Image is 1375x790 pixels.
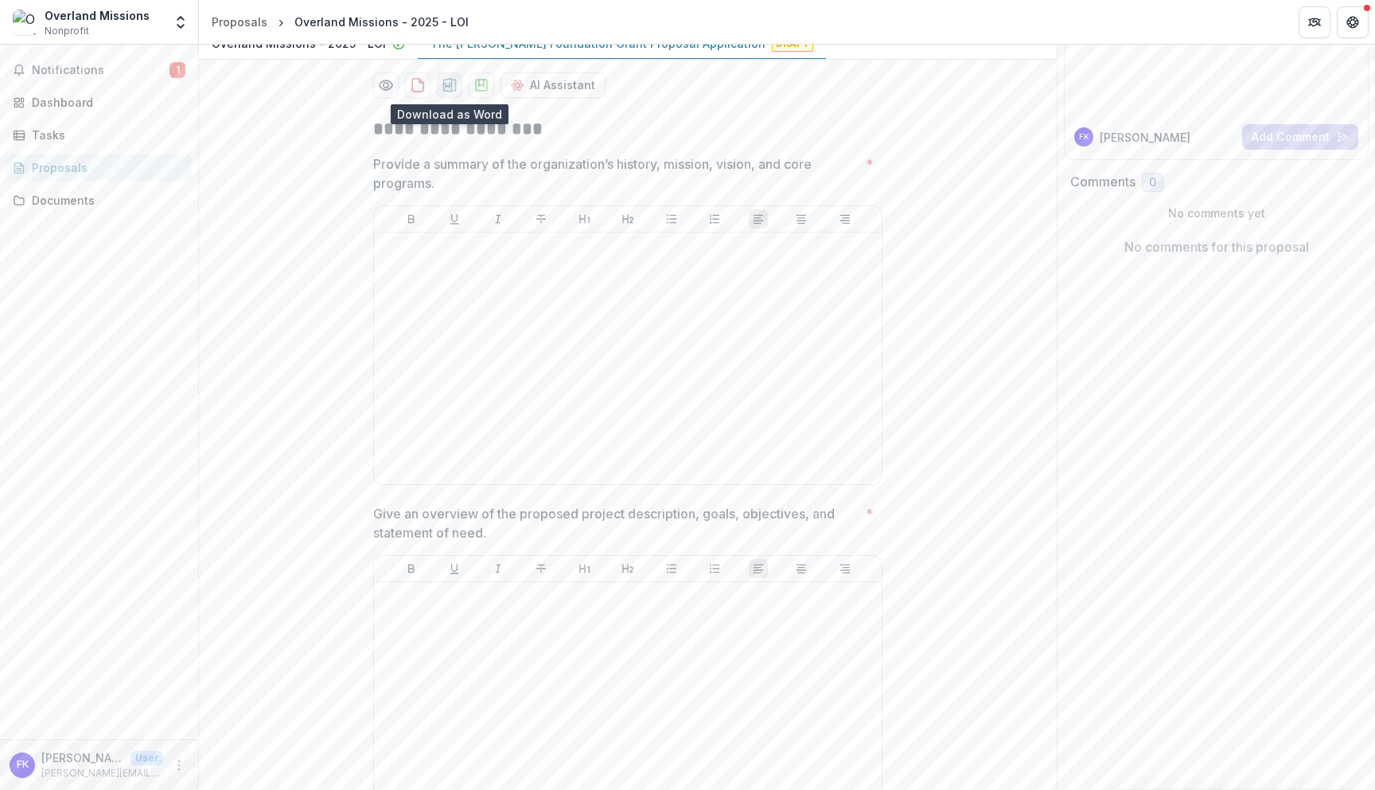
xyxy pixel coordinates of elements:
p: No comments yet [1070,205,1362,221]
nav: breadcrumb [205,10,475,33]
button: Add Comment [1242,124,1358,150]
h2: Comments [1070,174,1135,190]
button: Bullet List [662,209,681,229]
div: Tasks [32,127,179,143]
button: Heading 1 [575,559,594,578]
button: Partners [1299,6,1330,38]
button: Align Center [792,559,811,578]
div: Fiona Killough [1079,133,1089,141]
a: Documents [6,187,192,213]
p: No comments for this proposal [1124,237,1309,256]
button: Bullet List [662,559,681,578]
a: Proposals [205,10,274,33]
p: [PERSON_NAME][EMAIL_ADDRESS][DOMAIN_NAME] [41,766,163,780]
button: Italicize [489,559,508,578]
a: Proposals [6,154,192,181]
div: Fiona Killough [17,760,29,770]
button: Get Help [1337,6,1369,38]
button: Align Left [749,209,768,229]
button: Ordered List [705,559,724,578]
button: AI Assistant [501,72,606,98]
button: Align Left [749,559,768,578]
button: download-proposal [437,72,462,98]
button: Strike [532,559,551,578]
p: Give an overview of the proposed project description, goals, objectives, and statement of need. [373,504,859,542]
button: Heading 2 [618,209,637,229]
p: [PERSON_NAME] [1100,129,1190,146]
button: Open entity switcher [169,6,192,38]
div: Proposals [212,14,267,30]
div: Documents [32,192,179,209]
p: User [130,751,163,765]
button: Bold [402,559,421,578]
button: Heading 2 [618,559,637,578]
p: Provide a summary of the organization’s history, mission, vision, and core programs. [373,154,859,193]
button: Align Center [792,209,811,229]
button: Align Right [836,209,855,229]
button: Ordered List [705,209,724,229]
div: Proposals [32,159,179,176]
p: [PERSON_NAME] [41,749,124,766]
button: More [169,756,189,775]
button: Underline [445,559,464,578]
img: Overland Missions [13,10,38,35]
button: Align Right [836,559,855,578]
button: download-proposal [469,72,494,98]
span: 0 [1149,176,1156,190]
a: Dashboard [6,89,192,115]
button: Preview 306e1652-4990-4d0a-8676-bc7228a45779-1.pdf [373,72,399,98]
button: Bold [402,209,421,229]
span: Nonprofit [45,24,89,38]
a: Tasks [6,122,192,148]
span: 1 [169,62,185,78]
button: Strike [532,209,551,229]
button: Italicize [489,209,508,229]
span: Notifications [32,64,169,77]
button: Underline [445,209,464,229]
button: Heading 1 [575,209,594,229]
div: Overland Missions - 2025 - LOI [294,14,469,30]
div: Dashboard [32,94,179,111]
button: download-proposal [405,72,430,98]
button: Notifications1 [6,57,192,83]
div: Overland Missions [45,7,150,24]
